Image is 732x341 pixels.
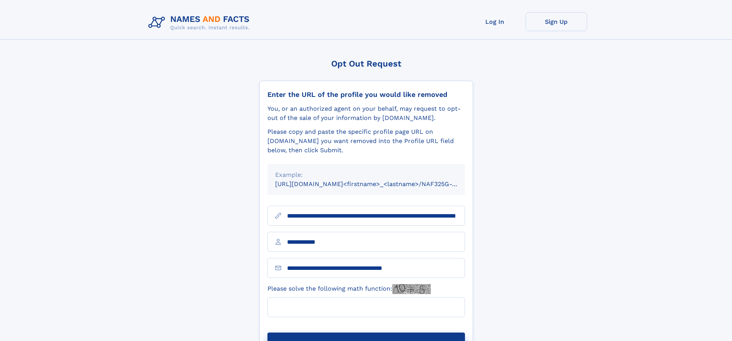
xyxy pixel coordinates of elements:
[464,12,526,31] a: Log In
[275,180,480,188] small: [URL][DOMAIN_NAME]<firstname>_<lastname>/NAF325G-xxxxxxxx
[267,90,465,99] div: Enter the URL of the profile you would like removed
[267,284,431,294] label: Please solve the following math function:
[526,12,587,31] a: Sign Up
[275,170,457,180] div: Example:
[145,12,256,33] img: Logo Names and Facts
[267,104,465,123] div: You, or an authorized agent on your behalf, may request to opt-out of the sale of your informatio...
[259,59,473,68] div: Opt Out Request
[267,127,465,155] div: Please copy and paste the specific profile page URL on [DOMAIN_NAME] you want removed into the Pr...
